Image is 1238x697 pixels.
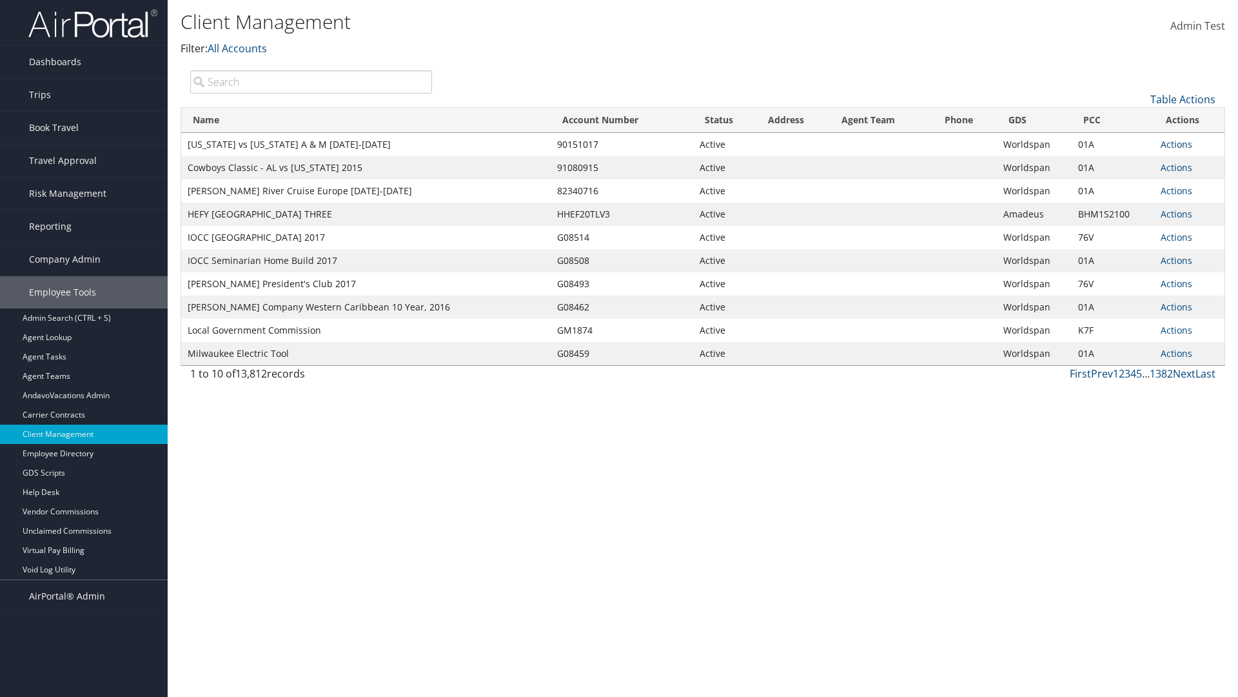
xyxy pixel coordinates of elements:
th: GDS [997,108,1072,133]
td: GM1874 [551,319,693,342]
a: Last [1195,367,1215,381]
td: Amadeus [997,203,1072,226]
td: G08508 [551,249,693,272]
td: Worldspan [997,179,1072,203]
td: IOCC Seminarian Home Build 2017 [181,249,551,272]
td: Active [693,133,757,156]
p: Filter: [181,41,877,57]
td: 01A [1072,179,1154,203]
th: Phone [933,108,997,133]
td: K7F [1072,319,1154,342]
td: 76V [1072,226,1154,249]
span: 13,812 [235,367,267,381]
td: Active [693,319,757,342]
a: Actions [1161,278,1192,290]
span: AirPortal® Admin [29,580,105,612]
div: 1 to 10 of records [190,366,432,388]
td: Active [693,296,757,319]
td: 76V [1072,272,1154,296]
td: 01A [1072,296,1154,319]
td: 82340716 [551,179,693,203]
h1: Client Management [181,8,877,35]
td: Cowboys Classic - AL vs [US_STATE] 2015 [181,156,551,179]
input: Search [190,70,432,94]
a: First [1070,367,1091,381]
a: Actions [1161,185,1192,197]
a: Table Actions [1150,92,1215,106]
a: Actions [1161,254,1192,267]
a: 1382 [1150,367,1173,381]
td: Milwaukee Electric Tool [181,342,551,365]
td: Worldspan [997,272,1072,296]
td: Worldspan [997,156,1072,179]
a: Next [1173,367,1195,381]
td: [PERSON_NAME] President's Club 2017 [181,272,551,296]
a: 1 [1113,367,1119,381]
th: Status: activate to sort column ascending [693,108,757,133]
td: IOCC [GEOGRAPHIC_DATA] 2017 [181,226,551,249]
td: [US_STATE] vs [US_STATE] A & M [DATE]-[DATE] [181,133,551,156]
th: Name: activate to sort column descending [181,108,551,133]
th: PCC [1072,108,1154,133]
td: [PERSON_NAME] Company Western Caribbean 10 Year, 2016 [181,296,551,319]
td: Active [693,342,757,365]
a: Actions [1161,324,1192,336]
td: 91080915 [551,156,693,179]
th: Account Number: activate to sort column ascending [551,108,693,133]
th: Actions [1154,108,1224,133]
td: 90151017 [551,133,693,156]
td: G08514 [551,226,693,249]
a: Actions [1161,231,1192,243]
td: [PERSON_NAME] River Cruise Europe [DATE]-[DATE] [181,179,551,203]
td: G08462 [551,296,693,319]
span: Trips [29,79,51,111]
a: Actions [1161,161,1192,174]
td: 01A [1072,156,1154,179]
a: 2 [1119,367,1125,381]
span: Reporting [29,210,72,243]
span: Travel Approval [29,145,97,177]
td: BHM1S2100 [1072,203,1154,226]
td: 01A [1072,342,1154,365]
td: Active [693,203,757,226]
td: G08459 [551,342,693,365]
span: Company Admin [29,243,101,276]
td: HEFY [GEOGRAPHIC_DATA] THREE [181,203,551,226]
a: Prev [1091,367,1113,381]
td: Active [693,272,757,296]
td: 01A [1072,133,1154,156]
td: Worldspan [997,342,1072,365]
a: 5 [1136,367,1142,381]
th: Agent Team [830,108,933,133]
td: G08493 [551,272,693,296]
td: Active [693,249,757,272]
td: 01A [1072,249,1154,272]
span: … [1142,367,1150,381]
td: Active [693,226,757,249]
th: Address [756,108,830,133]
a: Actions [1161,208,1192,220]
td: Active [693,156,757,179]
a: Actions [1161,138,1192,150]
td: Worldspan [997,296,1072,319]
td: Worldspan [997,249,1072,272]
a: Admin Test [1170,6,1225,46]
a: Actions [1161,347,1192,359]
td: Worldspan [997,319,1072,342]
a: 4 [1130,367,1136,381]
span: Risk Management [29,177,106,210]
span: Book Travel [29,112,79,144]
span: Admin Test [1170,19,1225,33]
span: Dashboards [29,46,81,78]
td: HHEF20TLV3 [551,203,693,226]
td: Local Government Commission [181,319,551,342]
a: 3 [1125,367,1130,381]
img: airportal-logo.png [28,8,157,39]
a: Actions [1161,301,1192,313]
a: All Accounts [208,41,267,56]
td: Active [693,179,757,203]
td: Worldspan [997,133,1072,156]
td: Worldspan [997,226,1072,249]
span: Employee Tools [29,276,96,308]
